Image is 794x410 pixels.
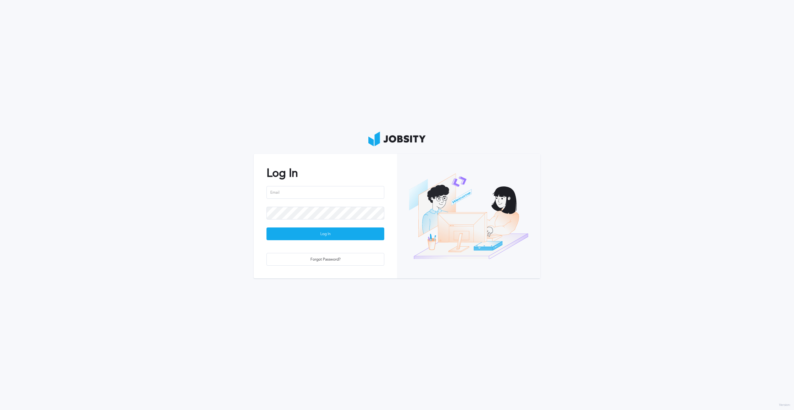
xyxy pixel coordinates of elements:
[267,228,384,241] div: Log In
[266,227,384,240] button: Log In
[779,403,791,407] label: Version:
[266,167,384,180] h2: Log In
[266,253,384,266] button: Forgot Password?
[266,186,384,199] input: Email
